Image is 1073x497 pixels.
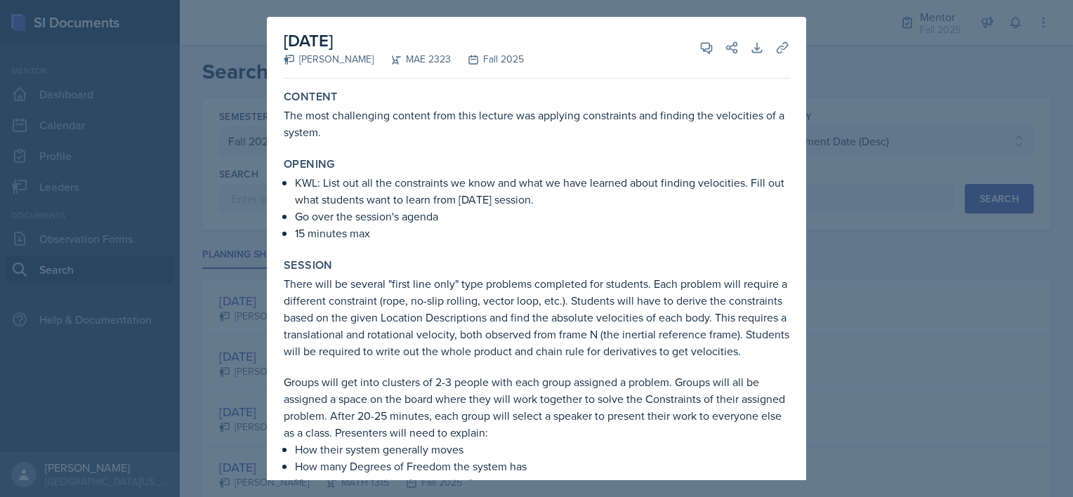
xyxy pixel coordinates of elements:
[284,107,789,140] p: The most challenging content from this lecture was applying constraints and finding the velocitie...
[284,258,333,272] label: Session
[284,52,374,67] div: [PERSON_NAME]
[295,208,789,225] p: Go over the session's agenda
[295,225,789,241] p: 15 minutes max
[451,52,524,67] div: Fall 2025
[295,458,789,475] p: How many Degrees of Freedom the system has
[284,157,335,171] label: Opening
[284,28,524,53] h2: [DATE]
[295,475,789,491] p: How many constraints they required
[295,174,789,208] p: KWL: List out all the constraints we know and what we have learned about finding velocities. Fill...
[374,52,451,67] div: MAE 2323
[295,441,789,458] p: How their system generally moves
[284,90,338,104] label: Content
[284,275,789,359] p: There will be several "first line only" type problems completed for students. Each problem will r...
[284,373,789,441] p: Groups will get into clusters of 2-3 people with each group assigned a problem. Groups will all b...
